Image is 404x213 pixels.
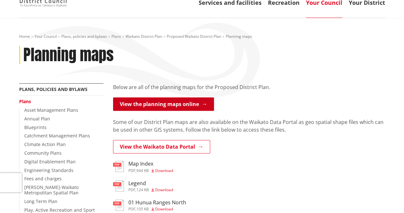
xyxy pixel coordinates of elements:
p: Some of our District Plan maps are also available on the Waikato Data Portal as geo spatial shape... [113,118,385,134]
span: pdf [128,187,135,193]
span: 124 KB [136,187,149,193]
img: document-pdf.svg [113,180,124,192]
span: Download [155,206,173,212]
a: Plans [111,34,121,39]
a: Map Index pdf,944 KB Download [113,161,173,172]
a: 01 Hunua Ranges North pdf,105 KB Download [113,200,186,211]
a: [PERSON_NAME]-Waikato Metropolitan Spatial Plan [24,184,79,196]
h3: Map Index [128,161,173,167]
span: Planning maps [226,34,252,39]
a: Proposed Waikato District Plan [167,34,221,39]
a: Asset Management Plans [24,107,78,113]
h1: Planning maps [23,46,114,64]
div: , [128,207,186,211]
a: Catchment Management Plans [24,133,90,139]
span: pdf [128,206,135,212]
span: pdf [128,168,135,173]
a: Home [19,34,30,39]
a: Your Council [34,34,57,39]
a: Waikato District Plan [126,34,162,39]
h3: 01 Hunua Ranges North [128,200,186,206]
div: , [128,169,173,173]
h3: Legend [128,180,173,186]
a: Legend pdf,124 KB Download [113,180,173,192]
nav: breadcrumb [19,34,385,39]
a: Climate Action Plan [24,141,66,147]
a: Blueprints [24,124,47,130]
a: Engineering Standards [24,167,73,173]
span: 105 KB [136,206,149,212]
span: 944 KB [136,168,149,173]
span: Download [155,168,173,173]
a: View the Waikato Data Portal [113,140,210,153]
img: document-pdf.svg [113,161,124,172]
span: Download [155,187,173,193]
a: Plans, policies and bylaws [19,86,88,92]
a: View the planning maps online [113,97,214,111]
div: , [128,188,173,192]
a: Community Plans [24,150,62,156]
a: Plans [19,98,31,104]
img: document-pdf.svg [113,200,124,211]
a: Plans, policies and bylaws [61,34,107,39]
p: Below are all of the planning maps for the Proposed District Plan. [113,83,385,91]
a: Long Term Plan [24,198,57,204]
a: Digital Enablement Plan [24,159,76,165]
a: Fees and charges [24,176,62,182]
a: Annual Plan [24,116,50,122]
